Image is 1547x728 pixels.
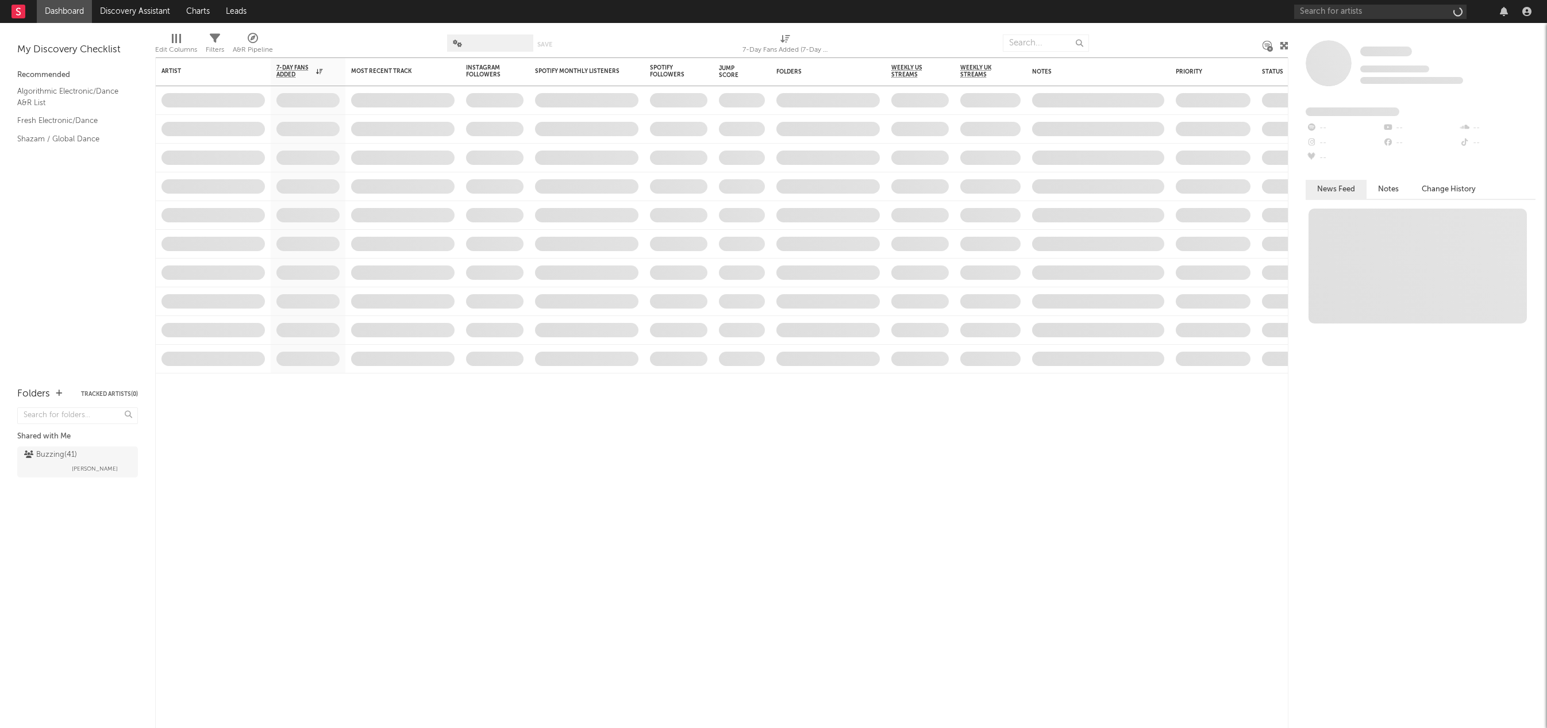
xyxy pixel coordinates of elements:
div: -- [1382,121,1459,136]
div: Edit Columns [155,43,197,57]
input: Search for artists [1294,5,1467,19]
span: Tracking Since: [DATE] [1360,66,1429,72]
div: My Discovery Checklist [17,43,138,57]
div: -- [1459,136,1536,151]
div: -- [1306,151,1382,165]
input: Search... [1003,34,1089,52]
div: -- [1306,121,1382,136]
div: Status [1262,68,1337,75]
div: Recommended [17,68,138,82]
div: Most Recent Track [351,68,437,75]
span: [PERSON_NAME] [72,462,118,476]
a: Algorithmic Electronic/Dance A&R List [17,85,126,109]
div: 7-Day Fans Added (7-Day Fans Added) [742,43,829,57]
div: Shared with Me [17,430,138,444]
div: Notes [1032,68,1147,75]
span: 0 fans last week [1360,77,1463,84]
button: Tracked Artists(0) [81,391,138,397]
div: A&R Pipeline [233,29,273,62]
a: Some Artist [1360,46,1412,57]
span: Weekly UK Streams [960,64,1003,78]
span: 7-Day Fans Added [276,64,313,78]
button: News Feed [1306,180,1367,199]
button: Save [537,41,552,48]
div: Spotify Monthly Listeners [535,68,621,75]
div: Filters [206,29,224,62]
input: Search for folders... [17,407,138,424]
div: Folders [17,387,50,401]
a: Shazam / Global Dance [17,133,126,145]
div: Edit Columns [155,29,197,62]
div: Artist [161,68,248,75]
div: -- [1459,121,1536,136]
div: Instagram Followers [466,64,506,78]
div: Priority [1176,68,1222,75]
div: A&R Pipeline [233,43,273,57]
span: Some Artist [1360,47,1412,56]
div: Buzzing ( 41 ) [24,448,77,462]
div: Folders [776,68,863,75]
a: Buzzing(41)[PERSON_NAME] [17,446,138,477]
a: Fresh Electronic/Dance [17,114,126,127]
div: -- [1306,136,1382,151]
div: -- [1382,136,1459,151]
span: Fans Added by Platform [1306,107,1399,116]
div: Filters [206,43,224,57]
button: Change History [1410,180,1487,199]
div: 7-Day Fans Added (7-Day Fans Added) [742,29,829,62]
span: Weekly US Streams [891,64,932,78]
button: Notes [1367,180,1410,199]
div: Spotify Followers [650,64,690,78]
div: Jump Score [719,65,748,79]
